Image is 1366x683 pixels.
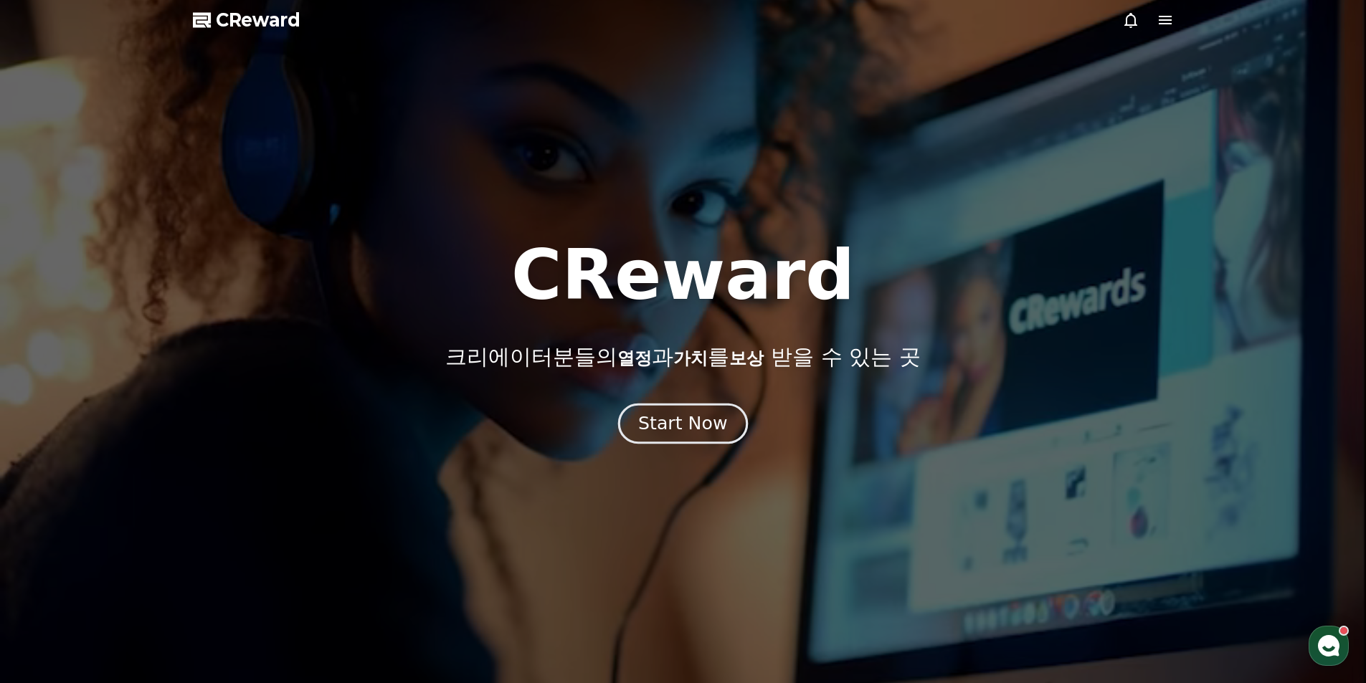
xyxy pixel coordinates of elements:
[45,476,54,487] span: 홈
[673,348,708,368] span: 가치
[185,454,275,490] a: 설정
[4,454,95,490] a: 홈
[511,241,855,310] h1: CReward
[193,9,300,32] a: CReward
[216,9,300,32] span: CReward
[445,344,920,370] p: 크리에이터분들의 과 를 받을 수 있는 곳
[729,348,764,368] span: 보상
[621,419,745,432] a: Start Now
[222,476,239,487] span: 설정
[618,403,748,444] button: Start Now
[638,411,727,436] div: Start Now
[95,454,185,490] a: 대화
[617,348,652,368] span: 열정
[131,477,148,488] span: 대화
